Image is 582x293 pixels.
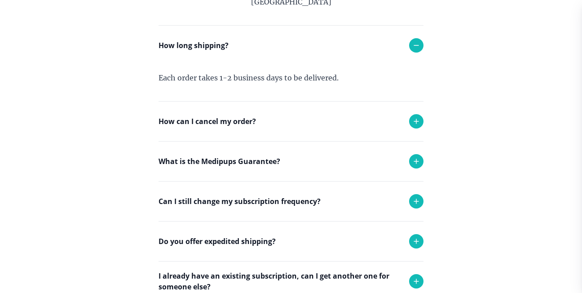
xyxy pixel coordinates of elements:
[159,116,256,127] p: How can I cancel my order?
[159,221,423,268] div: Yes you can. Simply reach out to support and we will adjust your monthly deliveries!
[159,196,321,207] p: Can I still change my subscription frequency?
[159,65,423,101] div: Each order takes 1-2 business days to be delivered.
[159,141,423,220] div: Any refund request and cancellation are subject to approval and turn around time is 24-48 hours. ...
[159,236,276,247] p: Do you offer expedited shipping?
[159,181,423,239] div: If you received the wrong product or your product was damaged in transit, we will replace it with...
[159,271,400,292] p: I already have an existing subscription, can I get another one for someone else?
[159,156,280,167] p: What is the Medipups Guarantee?
[159,40,229,51] p: How long shipping?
